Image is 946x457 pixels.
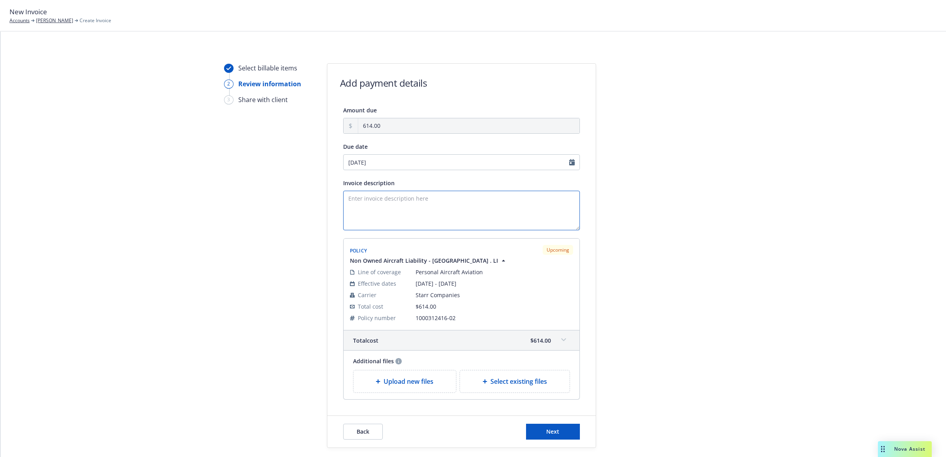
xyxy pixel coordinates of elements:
[343,424,383,440] button: Back
[358,291,376,299] span: Carrier
[238,63,297,73] div: Select billable items
[530,336,551,345] span: $614.00
[358,314,396,322] span: Policy number
[340,76,427,89] h1: Add payment details
[80,17,111,24] span: Create Invoice
[416,314,573,322] span: 1000312416-02
[384,377,433,386] span: Upload new files
[353,336,378,345] span: Total cost
[358,279,396,288] span: Effective dates
[460,370,570,393] div: Select existing files
[526,424,580,440] button: Next
[543,245,573,255] div: Upcoming
[894,446,925,452] span: Nova Assist
[343,154,580,170] input: MM/DD/YYYY
[416,268,573,276] span: Personal Aircraft Aviation
[878,441,888,457] div: Drag to move
[878,441,932,457] button: Nova Assist
[36,17,73,24] a: [PERSON_NAME]
[343,179,395,187] span: Invoice description
[350,247,367,254] span: Policy
[416,303,436,310] span: $614.00
[343,106,377,114] span: Amount due
[224,80,234,89] div: 2
[238,95,288,104] div: Share with client
[358,302,383,311] span: Total cost
[490,377,547,386] span: Select existing files
[9,17,30,24] a: Accounts
[343,191,580,230] textarea: Enter invoice description here
[353,357,394,365] span: Additional files
[357,428,369,435] span: Back
[224,95,234,104] div: 3
[353,370,457,393] div: Upload new files
[350,256,498,265] span: Non Owned Aircraft Liability - [GEOGRAPHIC_DATA] . LI
[350,256,507,265] button: Non Owned Aircraft Liability - [GEOGRAPHIC_DATA] . LI
[9,7,47,17] span: New Invoice
[344,330,579,350] div: Totalcost$614.00
[343,143,368,150] span: Due date
[416,291,573,299] span: Starr Companies
[358,118,579,133] input: 0.00
[358,268,401,276] span: Line of coverage
[238,79,301,89] div: Review information
[416,279,573,288] span: [DATE] - [DATE]
[546,428,559,435] span: Next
